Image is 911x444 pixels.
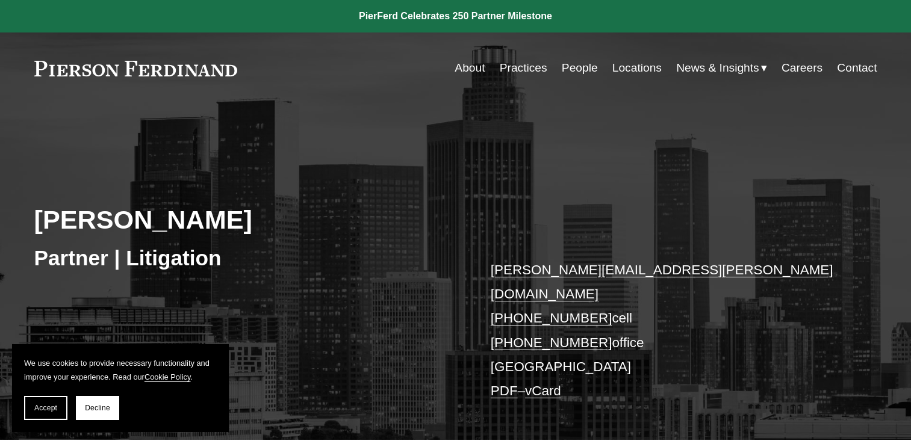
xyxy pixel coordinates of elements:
h2: [PERSON_NAME] [34,204,456,235]
a: People [562,57,598,79]
p: cell office [GEOGRAPHIC_DATA] – [491,258,842,404]
a: About [455,57,485,79]
span: News & Insights [676,58,759,79]
button: Decline [76,396,119,420]
section: Cookie banner [12,344,229,432]
a: [PHONE_NUMBER] [491,335,612,350]
a: folder dropdown [676,57,767,79]
a: vCard [525,383,561,398]
p: We use cookies to provide necessary functionality and improve your experience. Read our . [24,356,217,384]
h3: Partner | Litigation [34,245,456,271]
a: Careers [782,57,822,79]
a: Cookie Policy [145,372,191,381]
span: Accept [34,404,57,412]
a: Practices [500,57,547,79]
a: Locations [612,57,662,79]
a: Contact [837,57,877,79]
a: [PERSON_NAME][EMAIL_ADDRESS][PERSON_NAME][DOMAIN_NAME] [491,262,833,301]
span: Decline [85,404,110,412]
button: Accept [24,396,67,420]
a: PDF [491,383,518,398]
a: [PHONE_NUMBER] [491,310,612,325]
